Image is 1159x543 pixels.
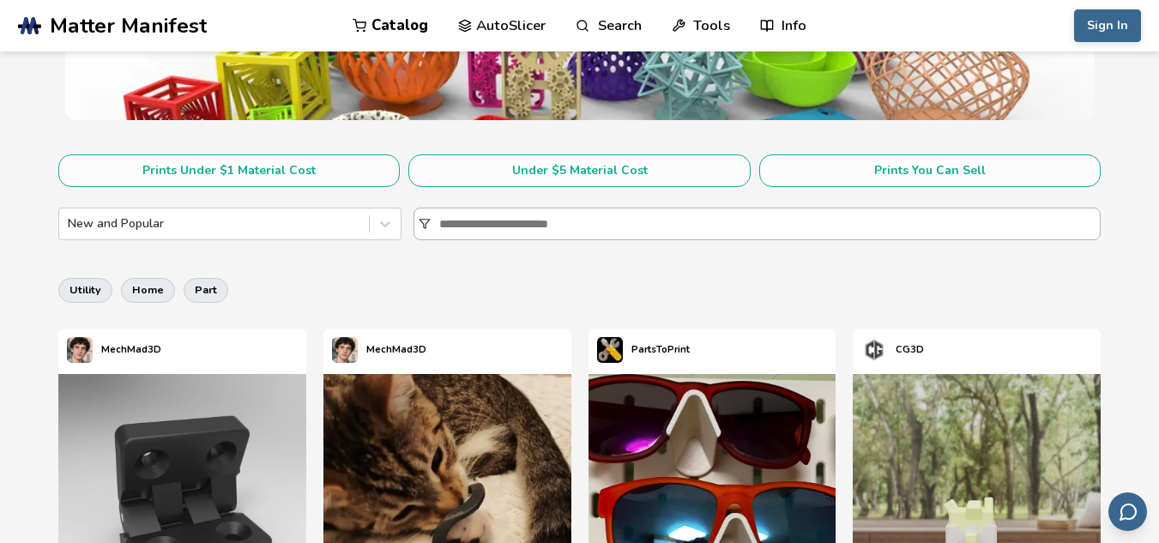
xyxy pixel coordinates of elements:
button: Prints You Can Sell [759,154,1102,187]
img: PartsToPrint's profile [597,337,623,363]
button: Under $5 Material Cost [408,154,751,187]
button: home [121,278,175,302]
p: PartsToPrint [631,341,690,359]
button: part [184,278,228,302]
button: utility [58,278,112,302]
p: MechMad3D [366,341,426,359]
a: MechMad3D's profileMechMad3D [58,329,170,371]
p: MechMad3D [101,341,161,359]
button: Prints Under $1 Material Cost [58,154,401,187]
span: Matter Manifest [50,14,207,38]
p: CG3D [896,341,924,359]
a: PartsToPrint's profilePartsToPrint [589,329,698,371]
button: Sign In [1074,9,1141,42]
img: MechMad3D's profile [332,337,358,363]
img: MechMad3D's profile [67,337,93,363]
img: CG3D's profile [861,337,887,363]
button: Send feedback via email [1108,492,1147,531]
input: New and Popular [68,217,71,231]
a: CG3D's profileCG3D [853,329,933,371]
a: MechMad3D's profileMechMad3D [323,329,435,371]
